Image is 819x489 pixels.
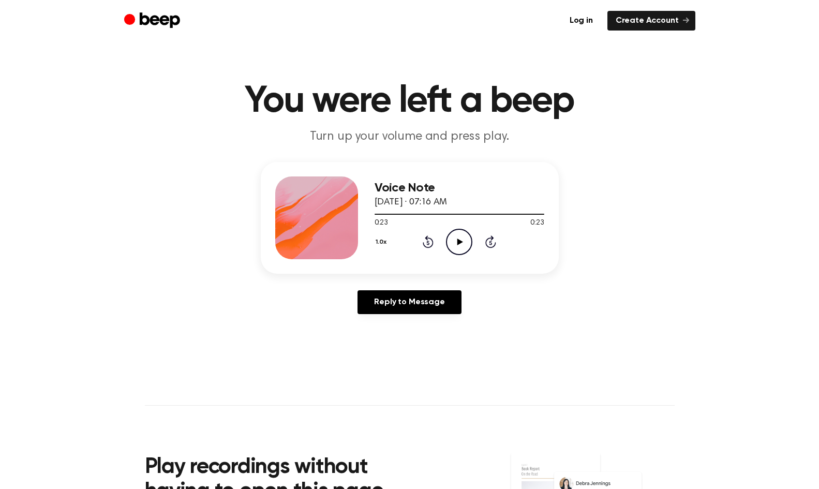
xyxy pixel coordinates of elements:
p: Turn up your volume and press play. [211,128,608,145]
a: Reply to Message [358,290,461,314]
a: Beep [124,11,183,31]
h3: Voice Note [375,181,544,195]
span: [DATE] · 07:16 AM [375,198,447,207]
h1: You were left a beep [145,83,675,120]
span: 0:23 [530,218,544,229]
a: Log in [561,11,601,31]
a: Create Account [607,11,695,31]
span: 0:23 [375,218,388,229]
button: 1.0x [375,233,391,251]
